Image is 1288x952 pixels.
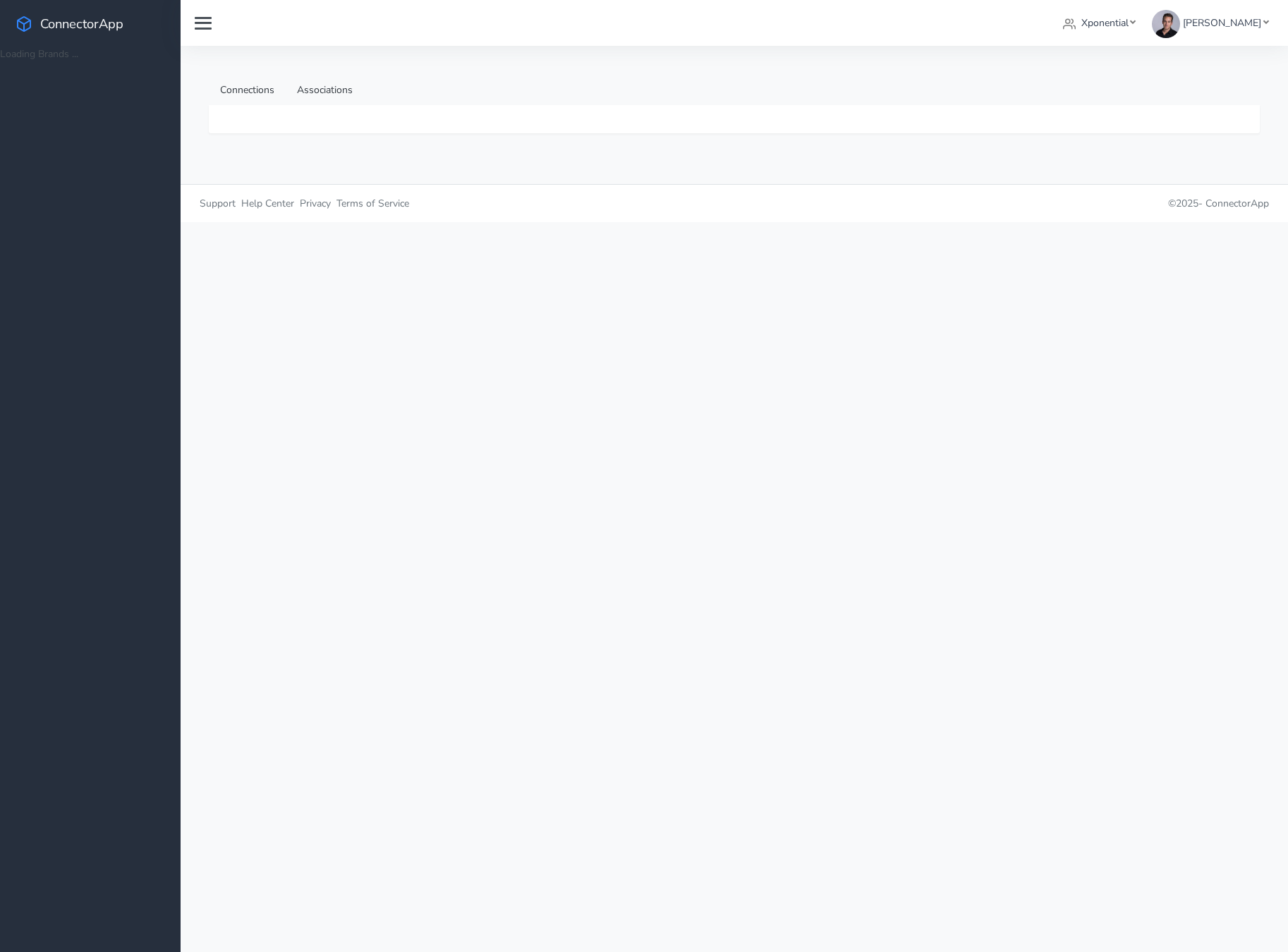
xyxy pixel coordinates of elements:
[1146,10,1274,36] a: [PERSON_NAME]
[1152,10,1180,38] img: Ashley Heron
[200,197,236,210] span: Support
[300,197,331,210] span: Privacy
[40,15,123,32] span: ConnectorApp
[286,74,364,106] a: Associations
[336,197,409,210] span: Terms of Service
[1183,16,1261,30] span: [PERSON_NAME]
[1057,10,1141,36] a: Xponential
[1205,197,1269,210] span: ConnectorApp
[745,196,1269,211] p: © 2025 -
[1081,16,1129,30] span: Xponential
[241,197,294,210] span: Help Center
[209,74,286,106] a: Connections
